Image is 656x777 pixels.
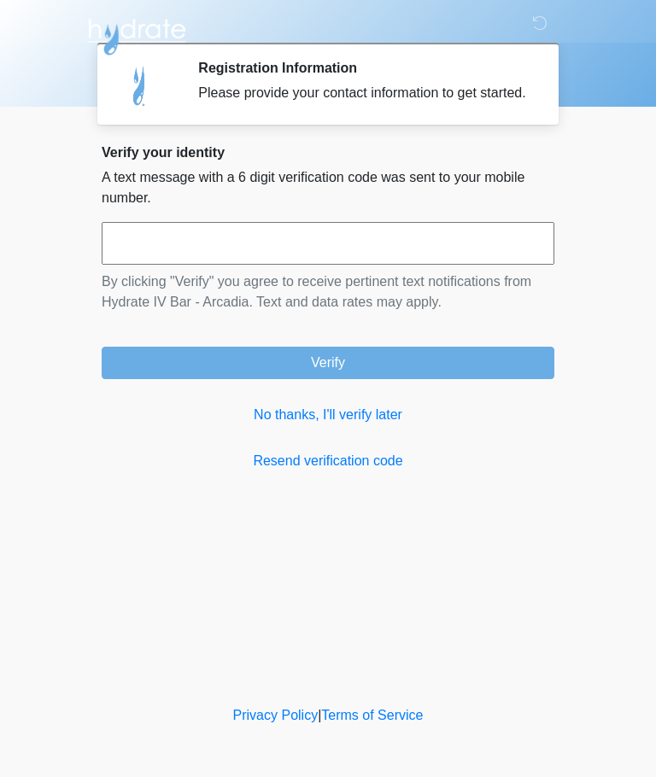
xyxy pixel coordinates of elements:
p: By clicking "Verify" you agree to receive pertinent text notifications from Hydrate IV Bar - Arca... [102,272,554,313]
button: Verify [102,347,554,379]
a: Resend verification code [102,451,554,471]
a: | [318,708,321,722]
p: A text message with a 6 digit verification code was sent to your mobile number. [102,167,554,208]
img: Agent Avatar [114,60,166,111]
img: Hydrate IV Bar - Arcadia Logo [85,13,189,56]
a: No thanks, I'll verify later [102,405,554,425]
a: Privacy Policy [233,708,319,722]
div: Please provide your contact information to get started. [198,83,529,103]
a: Terms of Service [321,708,423,722]
h2: Verify your identity [102,144,554,161]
